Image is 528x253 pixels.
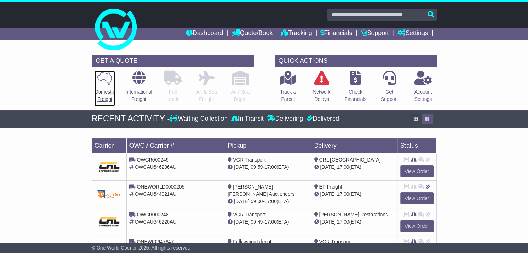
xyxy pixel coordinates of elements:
[414,70,433,107] a: AccountSettings
[320,164,335,170] span: [DATE]
[125,88,152,103] p: International Freight
[281,28,312,40] a: Tracking
[320,191,335,197] span: [DATE]
[381,88,398,103] p: Get Support
[251,199,263,204] span: 09:00
[312,70,331,107] a: NetworkDelays
[251,164,263,170] span: 09:59
[266,115,305,123] div: Delivering
[186,28,223,40] a: Dashboard
[251,219,263,225] span: 09:49
[96,216,122,227] img: GetCarrierServiceDarkLogo
[233,239,271,244] span: Followmont depot
[170,115,229,123] div: Waiting Collection
[319,184,342,190] span: EP Freight
[311,138,397,153] td: Delivery
[400,165,434,177] a: View Order
[135,219,176,225] span: OWCAU646220AU
[320,219,335,225] span: [DATE]
[228,198,308,205] div: - (ETA)
[137,212,168,217] span: OWCR000248
[234,164,249,170] span: [DATE]
[234,219,249,225] span: [DATE]
[397,28,428,40] a: Settings
[314,218,394,226] div: (ETA)
[137,157,168,163] span: OWCR000249
[232,28,273,40] a: Quote/Book
[380,70,398,107] a: GetSupport
[397,138,436,153] td: Status
[225,138,311,153] td: Pickup
[319,212,388,217] span: [PERSON_NAME] Restorations
[94,70,115,107] a: DomesticFreight
[137,184,184,190] span: ONEWORLD0000205
[92,55,254,67] div: GET A QUOTE
[125,70,152,107] a: InternationalFreight
[414,88,432,103] p: Account Settings
[164,88,182,103] p: Full Loads
[231,88,250,103] p: Air / Sea Depot
[337,219,349,225] span: 17:00
[337,191,349,197] span: 17:00
[337,164,349,170] span: 17:00
[314,191,394,198] div: (ETA)
[344,70,367,107] a: CheckFinancials
[228,184,294,197] span: [PERSON_NAME] [PERSON_NAME] Auctioneers
[305,115,339,123] div: Delivered
[96,161,122,173] img: GetCarrierServiceDarkLogo
[319,239,351,244] span: VGR Transport
[92,245,192,251] span: © One World Courier 2025. All rights reserved.
[319,157,380,163] span: CRL [GEOGRAPHIC_DATA]
[92,138,126,153] td: Carrier
[233,212,265,217] span: VGR Transport
[265,219,277,225] span: 17:00
[126,138,225,153] td: OWC / Carrier #
[313,88,330,103] p: Network Delays
[96,189,122,199] img: GetCarrierServiceDarkLogo
[320,28,352,40] a: Financials
[400,220,434,232] a: View Order
[265,164,277,170] span: 17:00
[228,164,308,171] div: - (ETA)
[228,218,308,226] div: - (ETA)
[345,88,367,103] p: Check Financials
[233,157,265,163] span: VGR Transport
[275,55,437,67] div: QUICK ACTIONS
[400,192,434,204] a: View Order
[280,88,296,103] p: Track a Parcel
[95,88,115,103] p: Domestic Freight
[279,70,296,107] a: Track aParcel
[196,88,217,103] p: Air & Sea Freight
[135,191,176,197] span: OWCAU644021AU
[234,199,249,204] span: [DATE]
[314,164,394,171] div: (ETA)
[229,115,266,123] div: In Transit
[92,114,170,124] div: RECENT ACTIVITY -
[137,239,174,244] span: ONEW00647847
[265,199,277,204] span: 17:00
[361,28,389,40] a: Support
[135,164,176,170] span: OWCAU646236AU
